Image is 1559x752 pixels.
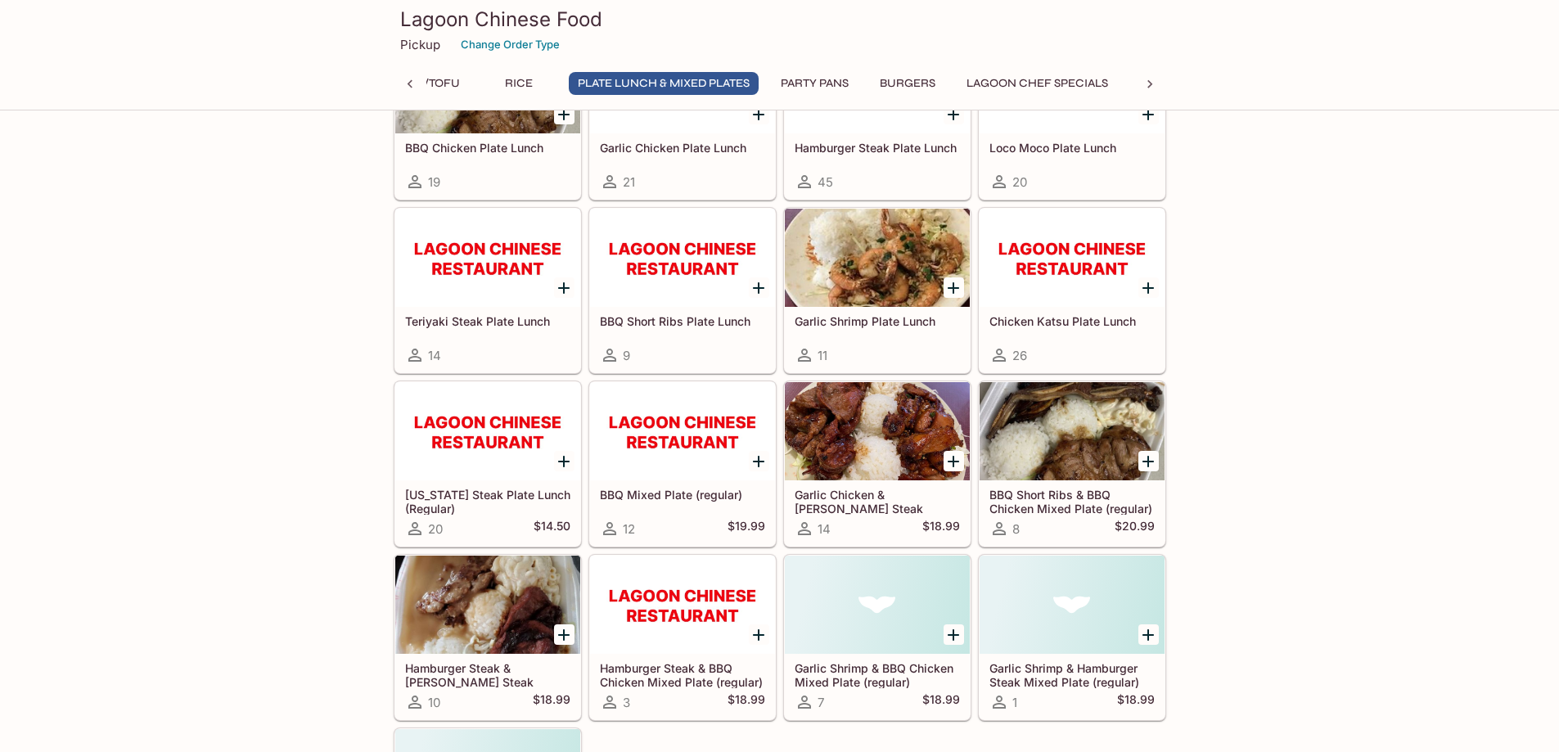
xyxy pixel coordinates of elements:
[589,208,776,373] a: BBQ Short Ribs Plate Lunch9
[600,141,765,155] h5: Garlic Chicken Plate Lunch
[989,661,1155,688] h5: Garlic Shrimp & Hamburger Steak Mixed Plate (regular)
[980,209,1165,307] div: Chicken Katsu Plate Lunch
[533,692,570,712] h5: $18.99
[428,695,440,710] span: 10
[871,72,944,95] button: Burgers
[989,314,1155,328] h5: Chicken Katsu Plate Lunch
[589,381,776,547] a: BBQ Mixed Plate (regular)12$19.99
[1115,519,1155,538] h5: $20.99
[600,661,765,688] h5: Hamburger Steak & BBQ Chicken Mixed Plate (regular)
[980,382,1165,480] div: BBQ Short Ribs & BBQ Chicken Mixed Plate (regular)
[623,348,630,363] span: 9
[534,519,570,538] h5: $14.50
[944,624,964,645] button: Add Garlic Shrimp & BBQ Chicken Mixed Plate (regular)
[395,382,580,480] div: New York Steak Plate Lunch (Regular)
[428,521,443,537] span: 20
[785,209,970,307] div: Garlic Shrimp Plate Lunch
[1012,521,1020,537] span: 8
[795,661,960,688] h5: Garlic Shrimp & BBQ Chicken Mixed Plate (regular)
[957,72,1117,95] button: Lagoon Chef Specials
[1012,174,1027,190] span: 20
[623,521,635,537] span: 12
[400,37,440,52] p: Pickup
[749,104,769,124] button: Add Garlic Chicken Plate Lunch
[453,32,567,57] button: Change Order Type
[405,488,570,515] h5: [US_STATE] Steak Plate Lunch (Regular)
[1012,695,1017,710] span: 1
[405,141,570,155] h5: BBQ Chicken Plate Lunch
[922,692,960,712] h5: $18.99
[590,209,775,307] div: BBQ Short Ribs Plate Lunch
[623,695,630,710] span: 3
[394,208,581,373] a: Teriyaki Steak Plate Lunch14
[405,661,570,688] h5: Hamburger Steak & [PERSON_NAME] Steak Mixed Plate (regular)
[818,695,824,710] span: 7
[394,555,581,720] a: Hamburger Steak & [PERSON_NAME] Steak Mixed Plate (regular)10$18.99
[785,35,970,133] div: Hamburger Steak Plate Lunch
[749,277,769,298] button: Add BBQ Short Ribs Plate Lunch
[944,277,964,298] button: Add Garlic Shrimp Plate Lunch
[944,104,964,124] button: Add Hamburger Steak Plate Lunch
[795,488,960,515] h5: Garlic Chicken & [PERSON_NAME] Steak Mixed Plate (regular)
[395,35,580,133] div: BBQ Chicken Plate Lunch
[979,381,1165,547] a: BBQ Short Ribs & BBQ Chicken Mixed Plate (regular)8$20.99
[795,141,960,155] h5: Hamburger Steak Plate Lunch
[728,692,765,712] h5: $18.99
[980,556,1165,654] div: Garlic Shrimp & Hamburger Steak Mixed Plate (regular)
[944,451,964,471] button: Add Garlic Chicken & Teri Steak Mixed Plate (regular)
[600,314,765,328] h5: BBQ Short Ribs Plate Lunch
[1138,104,1159,124] button: Add Loco Moco Plate Lunch
[428,174,440,190] span: 19
[554,451,574,471] button: Add New York Steak Plate Lunch (Regular)
[405,314,570,328] h5: Teriyaki Steak Plate Lunch
[749,451,769,471] button: Add BBQ Mixed Plate (regular)
[784,381,971,547] a: Garlic Chicken & [PERSON_NAME] Steak Mixed Plate (regular)14$18.99
[818,174,833,190] span: 45
[1138,277,1159,298] button: Add Chicken Katsu Plate Lunch
[772,72,858,95] button: Party Pans
[589,34,776,200] a: Garlic Chicken Plate Lunch21
[795,314,960,328] h5: Garlic Shrimp Plate Lunch
[784,34,971,200] a: Hamburger Steak Plate Lunch45
[395,209,580,307] div: Teriyaki Steak Plate Lunch
[590,35,775,133] div: Garlic Chicken Plate Lunch
[818,521,831,537] span: 14
[394,34,581,200] a: BBQ Chicken Plate Lunch19
[400,7,1160,32] h3: Lagoon Chinese Food
[590,382,775,480] div: BBQ Mixed Plate (regular)
[569,72,759,95] button: Plate Lunch & Mixed Plates
[728,519,765,538] h5: $19.99
[784,208,971,373] a: Garlic Shrimp Plate Lunch11
[785,382,970,480] div: Garlic Chicken & Teri Steak Mixed Plate (regular)
[749,624,769,645] button: Add Hamburger Steak & BBQ Chicken Mixed Plate (regular)
[554,104,574,124] button: Add BBQ Chicken Plate Lunch
[482,72,556,95] button: Rice
[623,174,635,190] span: 21
[989,141,1155,155] h5: Loco Moco Plate Lunch
[979,34,1165,200] a: Loco Moco Plate Lunch20
[980,35,1165,133] div: Loco Moco Plate Lunch
[784,555,971,720] a: Garlic Shrimp & BBQ Chicken Mixed Plate (regular)7$18.99
[1130,72,1223,95] button: Side Orders
[979,555,1165,720] a: Garlic Shrimp & Hamburger Steak Mixed Plate (regular)1$18.99
[1138,624,1159,645] button: Add Garlic Shrimp & Hamburger Steak Mixed Plate (regular)
[428,348,441,363] span: 14
[1138,451,1159,471] button: Add BBQ Short Ribs & BBQ Chicken Mixed Plate (regular)
[600,488,765,502] h5: BBQ Mixed Plate (regular)
[394,381,581,547] a: [US_STATE] Steak Plate Lunch (Regular)20$14.50
[979,208,1165,373] a: Chicken Katsu Plate Lunch26
[589,555,776,720] a: Hamburger Steak & BBQ Chicken Mixed Plate (regular)3$18.99
[1117,692,1155,712] h5: $18.99
[989,488,1155,515] h5: BBQ Short Ribs & BBQ Chicken Mixed Plate (regular)
[818,348,827,363] span: 11
[922,519,960,538] h5: $18.99
[554,624,574,645] button: Add Hamburger Steak & Teri Steak Mixed Plate (regular)
[590,556,775,654] div: Hamburger Steak & BBQ Chicken Mixed Plate (regular)
[785,556,970,654] div: Garlic Shrimp & BBQ Chicken Mixed Plate (regular)
[395,556,580,654] div: Hamburger Steak & Teri Steak Mixed Plate (regular)
[554,277,574,298] button: Add Teriyaki Steak Plate Lunch
[1012,348,1027,363] span: 26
